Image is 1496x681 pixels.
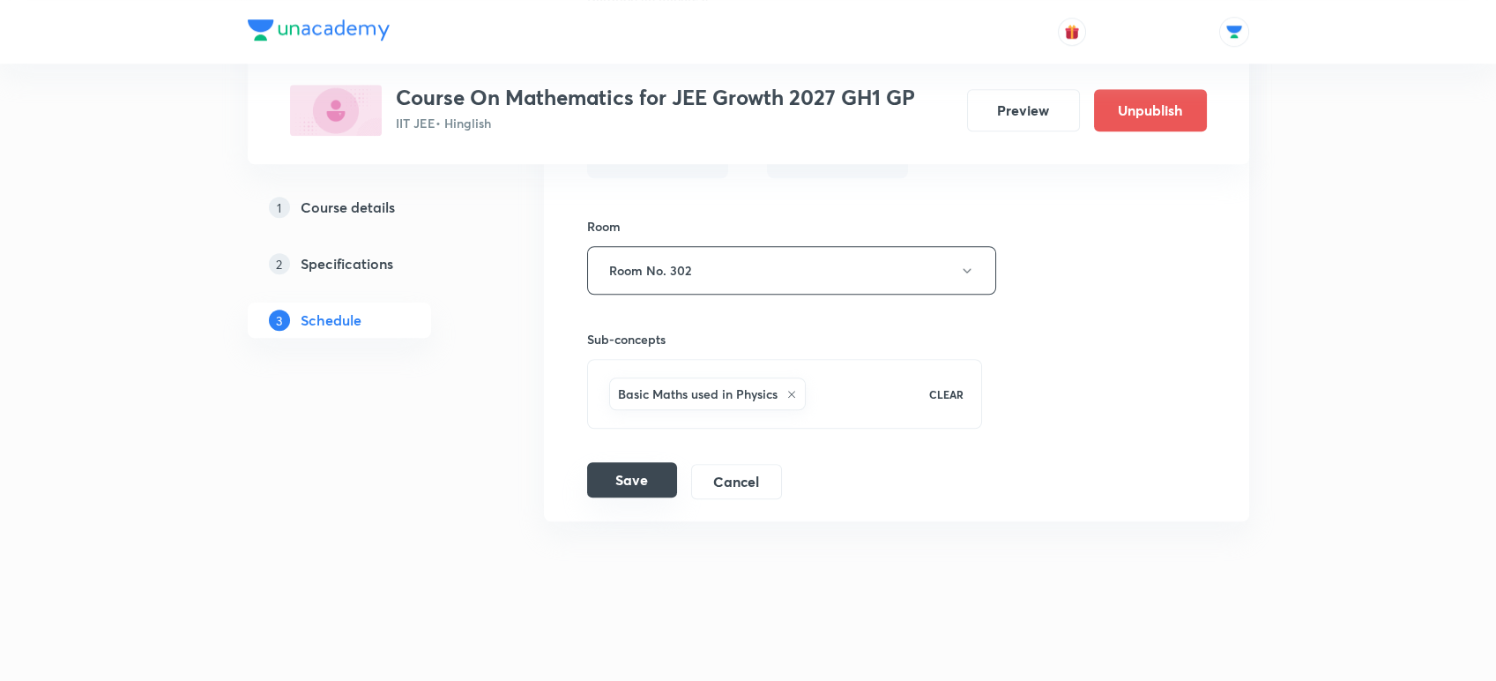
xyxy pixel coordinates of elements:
[301,310,361,331] h5: Schedule
[587,217,621,236] h6: Room
[396,114,915,132] p: IIT JEE • Hinglish
[929,386,964,402] p: CLEAR
[691,464,782,499] button: Cancel
[587,462,677,498] button: Save
[290,85,382,136] img: D7386155-E3B0-497B-A7BC-4E84AB5E5FD5_plus.png
[248,19,390,41] img: Company Logo
[269,197,290,218] p: 1
[1094,89,1207,131] button: Unpublish
[1064,24,1080,40] img: avatar
[269,253,290,274] p: 2
[301,253,393,274] h5: Specifications
[587,330,983,348] h6: Sub-concepts
[248,246,488,281] a: 2Specifications
[396,85,915,110] h3: Course On Mathematics for JEE Growth 2027 GH1 GP
[269,310,290,331] p: 3
[587,246,996,295] button: Room No. 302
[248,190,488,225] a: 1Course details
[967,89,1080,131] button: Preview
[1058,18,1086,46] button: avatar
[248,19,390,45] a: Company Logo
[301,197,395,218] h5: Course details
[618,385,778,403] h6: Basic Maths used in Physics
[1219,17,1249,47] img: Abhishek Singh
